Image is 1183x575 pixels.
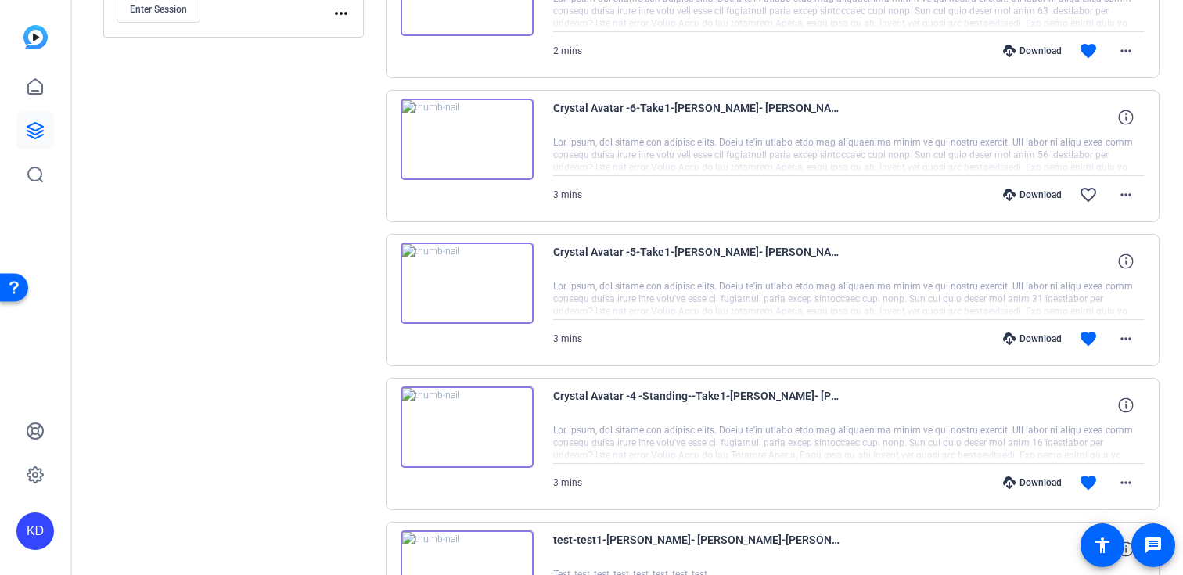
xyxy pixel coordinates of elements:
div: Download [995,189,1070,201]
img: thumb-nail [401,99,534,180]
div: Download [995,45,1070,57]
mat-icon: more_horiz [332,4,351,23]
mat-icon: favorite [1079,473,1098,492]
img: thumb-nail [401,243,534,324]
mat-icon: favorite_border [1079,185,1098,204]
span: 3 mins [553,189,582,200]
img: thumb-nail [401,386,534,468]
mat-icon: more_horiz [1116,473,1135,492]
span: Crystal Avatar -4 -Standing--Take1-[PERSON_NAME]- [PERSON_NAME]-[PERSON_NAME]-Shoot02-04232025-20... [553,386,843,424]
img: blue-gradient.svg [23,25,48,49]
span: Enter Session [130,3,187,16]
span: test-test1-[PERSON_NAME]- [PERSON_NAME]-[PERSON_NAME]-Shoot02-04232025-2025-04-23-14-03-16-265-0 [553,530,843,568]
mat-icon: message [1144,536,1163,555]
div: KD [16,512,54,550]
div: Download [995,332,1070,345]
mat-icon: favorite [1079,329,1098,348]
mat-icon: more_horiz [1116,329,1135,348]
mat-icon: more_horiz [1116,185,1135,204]
mat-icon: accessibility [1093,536,1112,555]
span: 3 mins [553,333,582,344]
span: 3 mins [553,477,582,488]
span: Crystal Avatar -5-Take1-[PERSON_NAME]- [PERSON_NAME]-[PERSON_NAME]-Shoot02-04232025-2025-04-23-14... [553,243,843,280]
span: Crystal Avatar -6-Take1-[PERSON_NAME]- [PERSON_NAME]-[PERSON_NAME]-Shoot02-04232025-2025-04-23-14... [553,99,843,136]
div: Download [995,476,1070,489]
mat-icon: favorite [1079,41,1098,60]
mat-icon: more_horiz [1116,41,1135,60]
span: 2 mins [553,45,582,56]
